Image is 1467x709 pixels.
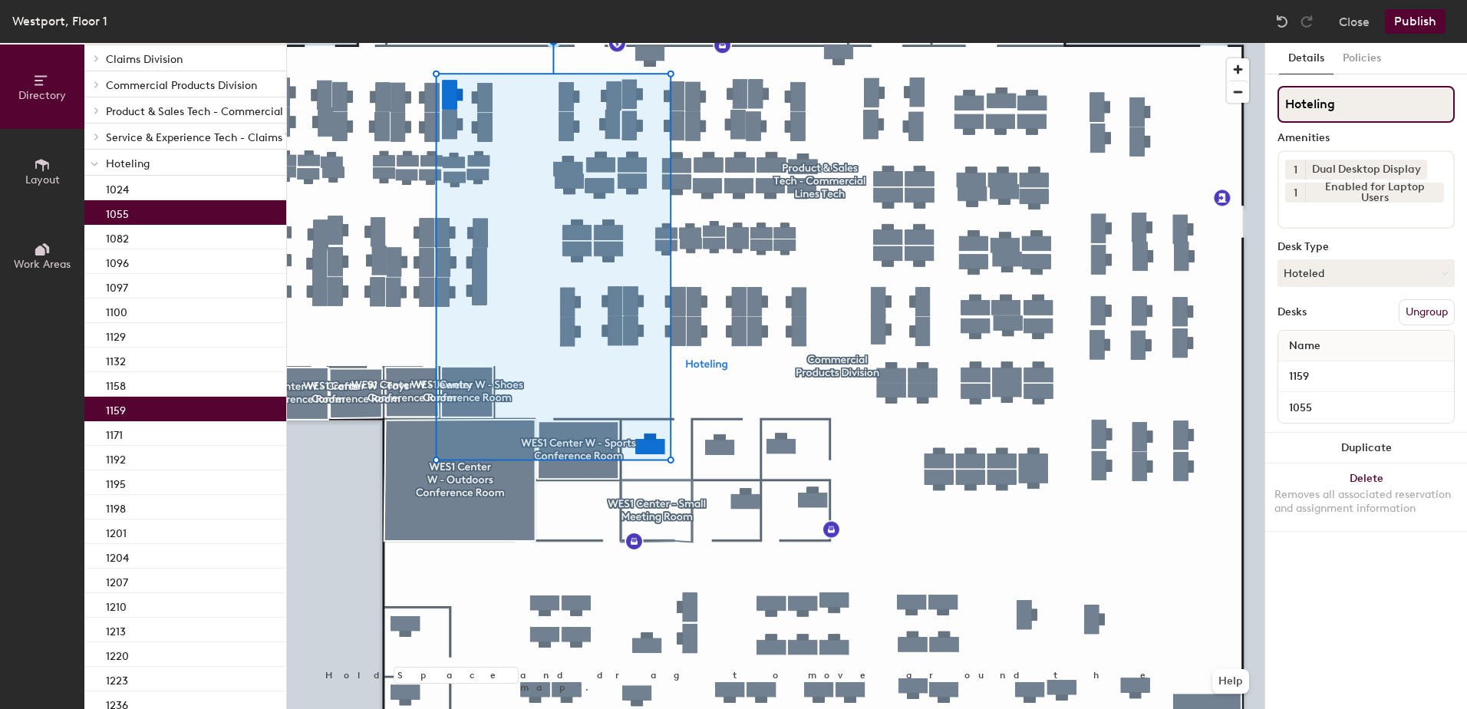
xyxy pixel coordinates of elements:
[106,473,126,491] p: 1195
[106,645,129,663] p: 1220
[1399,299,1455,325] button: Ungroup
[14,258,71,271] span: Work Areas
[106,621,126,638] p: 1213
[1212,669,1249,694] button: Help
[1285,160,1305,180] button: 1
[106,572,128,589] p: 1207
[25,173,60,186] span: Layout
[12,12,107,31] div: Westport, Floor 1
[106,400,126,417] p: 1159
[106,424,123,442] p: 1171
[1279,43,1333,74] button: Details
[106,302,127,319] p: 1100
[1294,185,1297,201] span: 1
[1274,14,1290,29] img: Undo
[1281,366,1451,387] input: Unnamed desk
[106,79,257,92] span: Commercial Products Division
[106,105,338,118] span: Product & Sales Tech - Commercial Lines Tech
[106,547,129,565] p: 1204
[106,53,183,66] span: Claims Division
[106,523,127,540] p: 1201
[106,179,129,196] p: 1024
[106,670,128,688] p: 1223
[1277,132,1455,144] div: Amenities
[1385,9,1446,34] button: Publish
[1274,488,1458,516] div: Removes all associated reservation and assignment information
[106,228,129,246] p: 1082
[106,351,126,368] p: 1132
[18,89,66,102] span: Directory
[1281,332,1328,360] span: Name
[1339,9,1370,34] button: Close
[1305,183,1444,203] div: Enabled for Laptop Users
[106,326,126,344] p: 1129
[106,375,126,393] p: 1158
[1277,259,1455,287] button: Hoteled
[1265,463,1467,531] button: DeleteRemoves all associated reservation and assignment information
[1281,397,1451,418] input: Unnamed desk
[106,449,126,467] p: 1192
[106,498,126,516] p: 1198
[1294,162,1297,178] span: 1
[106,252,129,270] p: 1096
[1277,306,1307,318] div: Desks
[1277,241,1455,253] div: Desk Type
[1299,14,1314,29] img: Redo
[106,157,150,170] span: Hoteling
[1265,433,1467,463] button: Duplicate
[106,277,128,295] p: 1097
[106,131,308,144] span: Service & Experience Tech - Claims Tech
[1285,183,1305,203] button: 1
[106,596,127,614] p: 1210
[1305,160,1427,180] div: Dual Desktop Display
[106,203,129,221] p: 1055
[1333,43,1390,74] button: Policies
